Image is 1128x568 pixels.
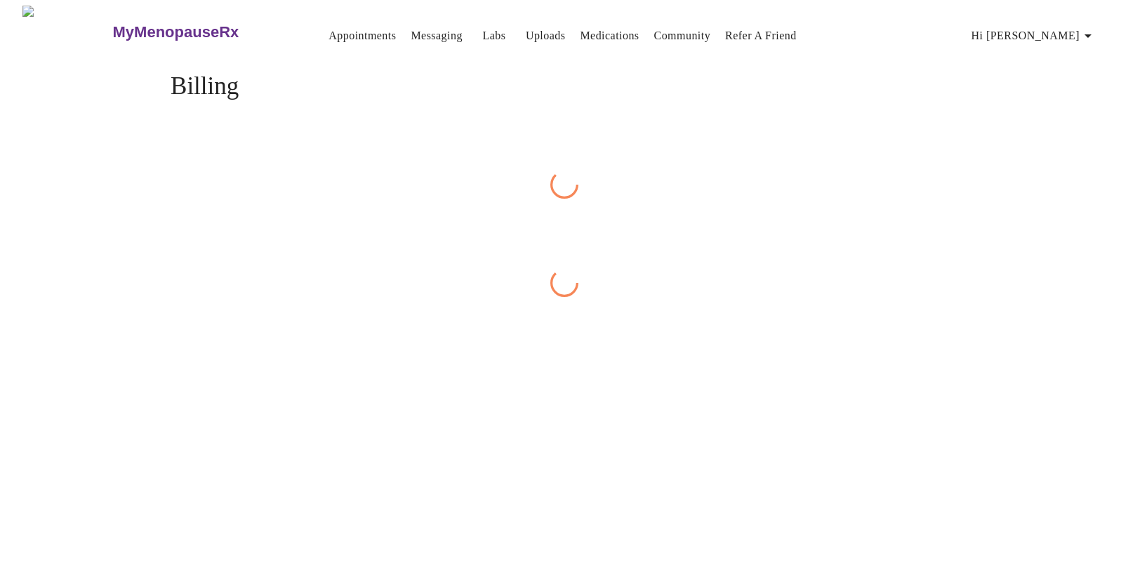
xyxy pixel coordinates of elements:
a: Medications [580,26,639,46]
h3: MyMenopauseRx [113,23,239,41]
a: Uploads [526,26,566,46]
a: Community [654,26,711,46]
button: Medications [574,22,644,50]
a: Refer a Friend [725,26,797,46]
button: Labs [472,22,517,50]
button: Uploads [520,22,571,50]
button: Appointments [323,22,402,50]
a: Messaging [411,26,462,46]
img: MyMenopauseRx Logo [22,6,111,58]
button: Refer a Friend [719,22,802,50]
a: MyMenopauseRx [111,8,295,57]
button: Community [649,22,717,50]
a: Labs [482,26,505,46]
button: Hi [PERSON_NAME] [966,22,1102,50]
h4: Billing [171,72,957,100]
a: Appointments [329,26,396,46]
span: Hi [PERSON_NAME] [971,26,1096,46]
button: Messaging [405,22,467,50]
